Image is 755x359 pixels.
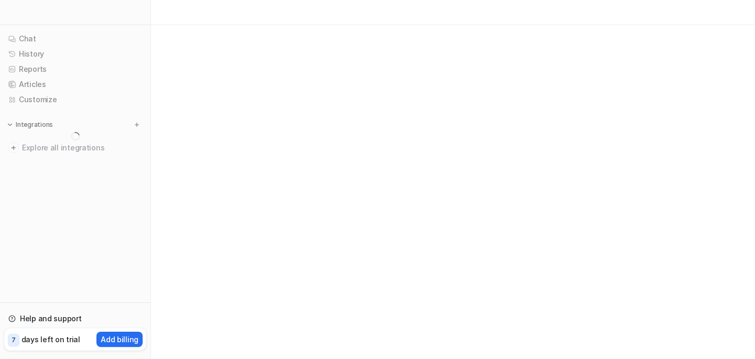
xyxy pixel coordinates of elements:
img: expand menu [6,121,14,128]
a: Chat [4,31,146,46]
button: Integrations [4,119,56,130]
a: Explore all integrations [4,140,146,155]
span: Explore all integrations [22,139,142,156]
img: menu_add.svg [133,121,141,128]
img: explore all integrations [8,143,19,153]
a: Reports [4,62,146,77]
p: 7 [12,335,16,345]
a: Customize [4,92,146,107]
p: Add billing [101,334,138,345]
p: Integrations [16,121,53,129]
a: Help and support [4,311,146,326]
p: days left on trial [21,334,80,345]
a: History [4,47,146,61]
a: Articles [4,77,146,92]
button: Add billing [96,332,143,347]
